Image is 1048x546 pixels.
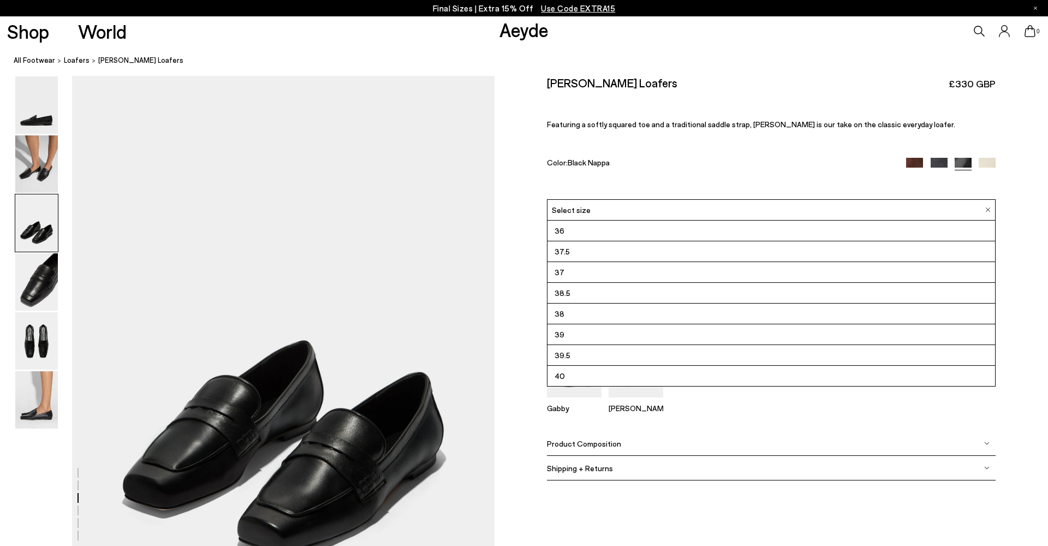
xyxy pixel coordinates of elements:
[64,56,90,64] span: Loafers
[555,328,564,341] span: 39
[14,55,55,66] a: All Footwear
[64,55,90,66] a: Loafers
[547,76,677,90] h2: [PERSON_NAME] Loafers
[547,120,996,129] p: Featuring a softly squared toe and a traditional saddle strap, [PERSON_NAME] is our take on the c...
[547,438,621,448] span: Product Composition
[555,307,564,321] span: 38
[14,46,1048,76] nav: breadcrumb
[568,158,610,167] span: Black Nappa
[15,135,58,193] img: Lana Moccasin Loafers - Image 2
[949,77,996,91] span: £330 GBP
[552,204,591,216] span: Select size
[984,465,990,471] img: svg%3E
[547,403,602,413] p: Gabby
[15,194,58,252] img: Lana Moccasin Loafers - Image 3
[547,390,602,413] a: Gabby Almond-Toe Loafers Gabby
[555,348,570,362] span: 39.5
[547,158,892,170] div: Color:
[499,18,549,41] a: Aeyde
[15,253,58,311] img: Lana Moccasin Loafers - Image 4
[555,224,564,238] span: 36
[1035,28,1041,34] span: 0
[15,76,58,134] img: Lana Moccasin Loafers - Image 1
[555,265,564,279] span: 37
[98,55,183,66] span: [PERSON_NAME] Loafers
[541,3,615,13] span: Navigate to /collections/ss25-final-sizes
[15,312,58,370] img: Lana Moccasin Loafers - Image 5
[547,463,613,472] span: Shipping + Returns
[15,371,58,429] img: Lana Moccasin Loafers - Image 6
[555,369,565,383] span: 40
[7,22,49,41] a: Shop
[1025,25,1035,37] a: 0
[555,286,570,300] span: 38.5
[609,403,663,413] p: [PERSON_NAME]
[78,22,127,41] a: World
[984,441,990,446] img: svg%3E
[433,2,616,15] p: Final Sizes | Extra 15% Off
[555,245,570,258] span: 37.5
[609,390,663,413] a: Leon Loafers [PERSON_NAME]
